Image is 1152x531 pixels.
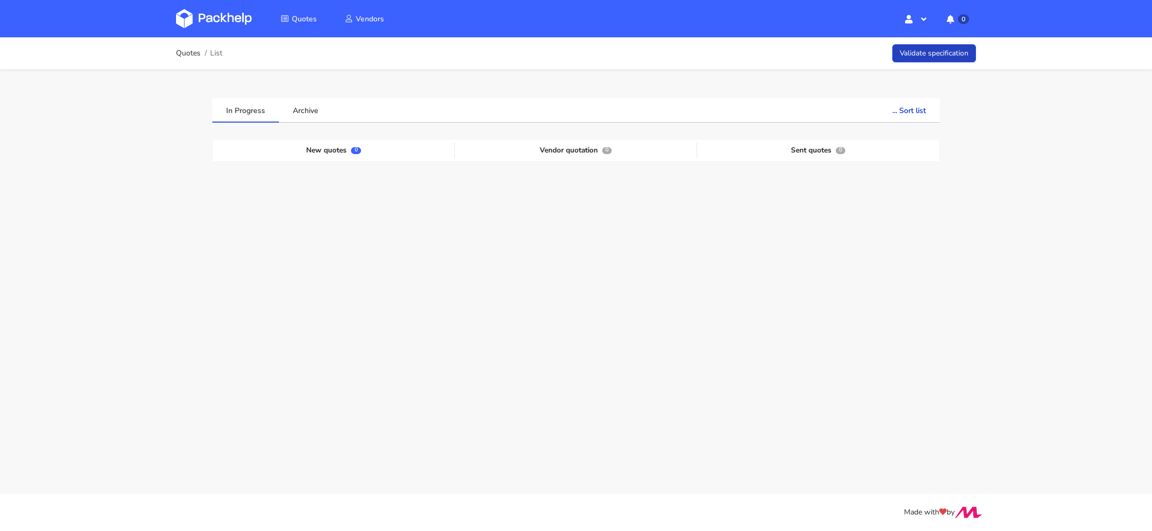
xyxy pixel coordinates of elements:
[878,98,940,122] button: ... Sort list
[279,98,332,122] a: Archive
[332,9,397,28] a: Vendors
[455,142,697,158] div: Vendor quotation
[292,14,317,24] span: Quotes
[210,49,222,58] span: List
[602,147,612,154] span: 0
[351,147,361,154] span: 0
[162,506,990,519] div: Made with by
[176,9,252,28] img: Dashboard
[836,147,845,154] span: 0
[212,98,279,122] a: In Progress
[176,43,222,64] nav: breadcrumb
[697,142,939,158] div: Sent quotes
[268,9,330,28] a: Quotes
[938,9,976,28] button: 0
[892,44,976,63] a: Validate specification
[213,142,455,158] div: New quotes
[356,14,384,24] span: Vendors
[176,49,201,58] a: Quotes
[955,506,982,518] img: Move Closer
[958,14,969,24] span: 0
